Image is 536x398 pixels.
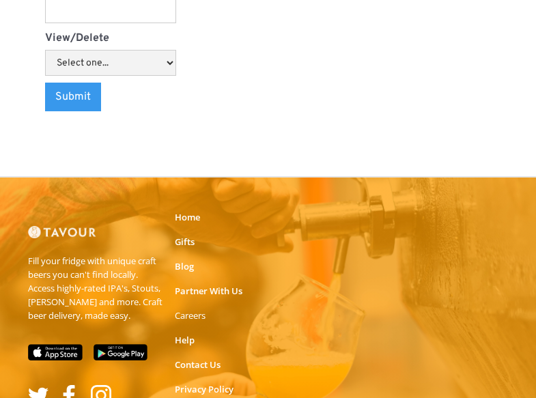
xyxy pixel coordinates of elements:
a: Gifts [175,235,195,248]
a: Home [175,210,200,224]
a: Help [175,333,195,347]
a: Careers [175,309,206,322]
a: Partner With Us [175,284,242,298]
label: View/Delete [45,30,176,46]
strong: Careers [175,309,206,322]
input: Submit [45,83,101,111]
a: Contact Us [175,358,221,371]
a: Privacy Policy [175,382,234,396]
a: Blog [175,259,194,273]
p: Fill your fridge with unique craft beers you can't find locally. Access highly-rated IPA's, Stout... [28,254,164,322]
